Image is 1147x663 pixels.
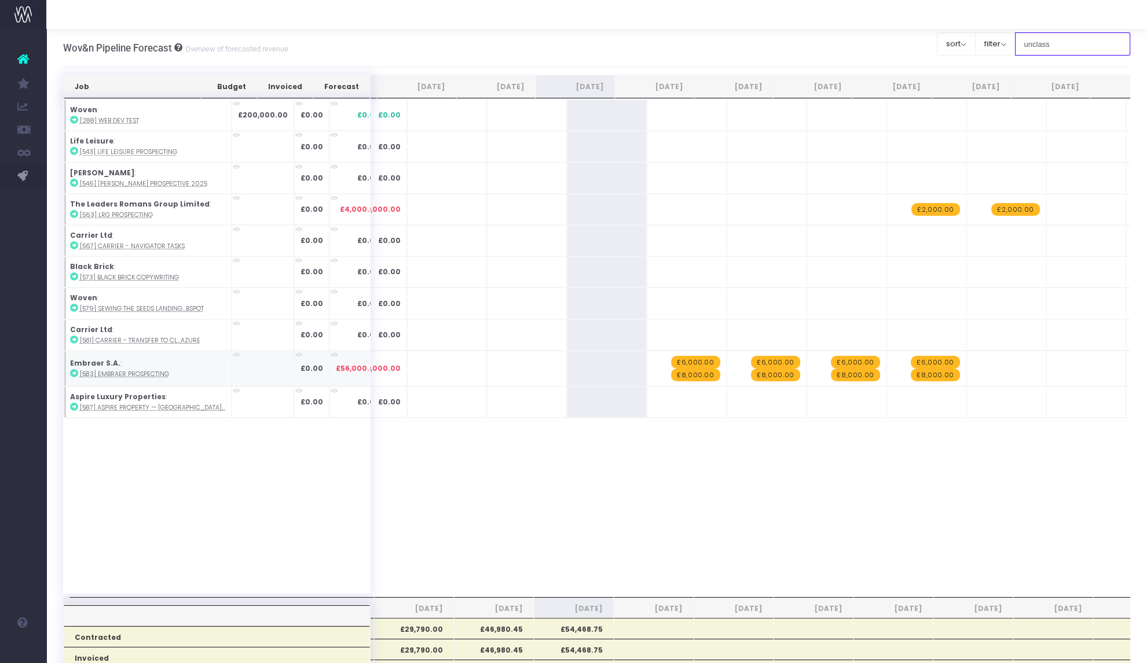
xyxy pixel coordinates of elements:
button: filter [975,32,1016,56]
th: £29,790.00 [374,639,454,660]
td: : [64,225,232,256]
abbr: [567] Carrier - Navigator tasks [80,242,185,251]
strong: £0.00 [301,235,323,245]
td: : [64,131,232,162]
span: £0.00 [378,235,401,246]
strong: Woven [70,293,97,303]
abbr: [581] Carrier - Transfer to Cloud from Azure [80,336,200,345]
span: [DATE] [465,603,523,614]
span: wayahead Revenue Forecast Item [831,356,880,369]
strong: Woven [70,105,97,115]
th: £54,468.75 [534,639,614,660]
span: £4,000.00 [361,204,401,215]
th: Aug 25: activate to sort column ascending [456,75,536,98]
td: : [64,319,232,351]
th: £46,980.45 [454,639,534,660]
th: Mar 26: activate to sort column ascending [1011,75,1090,98]
th: Nov 25: activate to sort column ascending [694,75,774,98]
span: [DATE] [864,603,922,614]
span: £0.00 [378,397,401,407]
span: £0.00 [378,142,401,152]
abbr: [579] Sewing the seeds landing page — HubSpot [80,304,204,313]
span: £0.00 [357,267,380,277]
strong: £0.00 [301,330,323,340]
span: wayahead Revenue Forecast Item [831,369,880,381]
strong: £0.00 [301,267,323,277]
strong: Embraer S.A. [70,358,120,368]
strong: £0.00 [301,204,323,214]
strong: Carrier Ltd [70,325,112,334]
abbr: [583] embraer prospecting [80,370,169,378]
td: : [64,194,232,225]
th: Dec 25: activate to sort column ascending [773,75,852,98]
span: wayahead Revenue Forecast Item [671,369,720,381]
span: wayahead Revenue Forecast Item [751,356,800,369]
span: wayahead Revenue Forecast Item [991,203,1039,216]
span: £0.00 [357,173,380,183]
strong: £0.00 [301,173,323,183]
input: Search... [1015,32,1131,56]
span: [DATE] [385,603,443,614]
span: £0.00 [357,397,380,407]
span: £0.00 [357,142,380,152]
td: : [64,351,232,386]
span: [DATE] [625,603,683,614]
span: Wov&n Pipeline Forecast [63,42,172,54]
th: Forecast [313,75,370,98]
strong: £200,000.00 [238,110,288,120]
span: wayahead Revenue Forecast Item [751,369,800,381]
span: £56,000.00 [357,363,401,374]
th: Budget [201,75,258,98]
strong: £0.00 [301,299,323,308]
strong: Aspire Luxury Properties [70,392,166,402]
span: wayahead Revenue Forecast Item [911,356,959,369]
span: [DATE] [785,603,842,614]
td: : [64,163,232,194]
th: Jul 25: activate to sort column ascending [377,75,456,98]
th: Sep 25: activate to sort column ascending [536,75,615,98]
strong: The Leaders Romans Group Limited [70,199,210,209]
span: wayahead Revenue Forecast Item [911,203,959,216]
img: images/default_profile_image.png [14,640,32,657]
span: £0.00 [378,267,401,277]
span: wayahead Revenue Forecast Item [671,356,720,369]
strong: Black Brick [70,261,114,271]
span: [DATE] [545,603,603,614]
span: £0.00 [378,299,401,309]
td: : [64,100,232,131]
abbr: [587] Aspire Property — 66 London Rd [80,403,225,412]
span: £0.00 [357,235,380,246]
strong: [PERSON_NAME] [70,168,135,178]
abbr: [546] Nolte prospective 2025 [80,179,207,188]
th: £29,790.00 [374,618,454,639]
th: Invoiced [257,75,313,98]
th: Jan 26: activate to sort column ascending [852,75,932,98]
strong: £0.00 [301,110,323,120]
strong: £0.00 [301,363,323,373]
small: Overview of forecasted revenue [182,42,288,54]
span: [DATE] [944,603,1002,614]
strong: £0.00 [301,142,323,152]
button: sort [937,32,976,56]
span: £0.00 [357,330,380,340]
span: £4,000.00 [340,204,380,215]
span: £0.00 [357,110,380,120]
th: Feb 26: activate to sort column ascending [932,75,1011,98]
td: : [64,256,232,288]
abbr: [543] life leisure prospecting [80,148,177,156]
span: [DATE] [705,603,763,614]
span: £56,000.00 [336,363,380,374]
th: Contracted [64,626,371,647]
span: £0.00 [378,330,401,340]
span: £0.00 [357,299,380,309]
abbr: [563] LRG prospecting [80,211,153,219]
th: £54,468.75 [534,618,614,639]
th: Oct 25: activate to sort column ascending [615,75,694,98]
th: £46,980.45 [454,618,534,639]
abbr: [288] Web dev test [80,116,139,125]
td: : [64,386,232,418]
th: Job: activate to sort column ascending [64,75,201,98]
td: : [64,288,232,319]
span: wayahead Revenue Forecast Item [911,369,959,381]
span: [DATE] [1024,603,1082,614]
